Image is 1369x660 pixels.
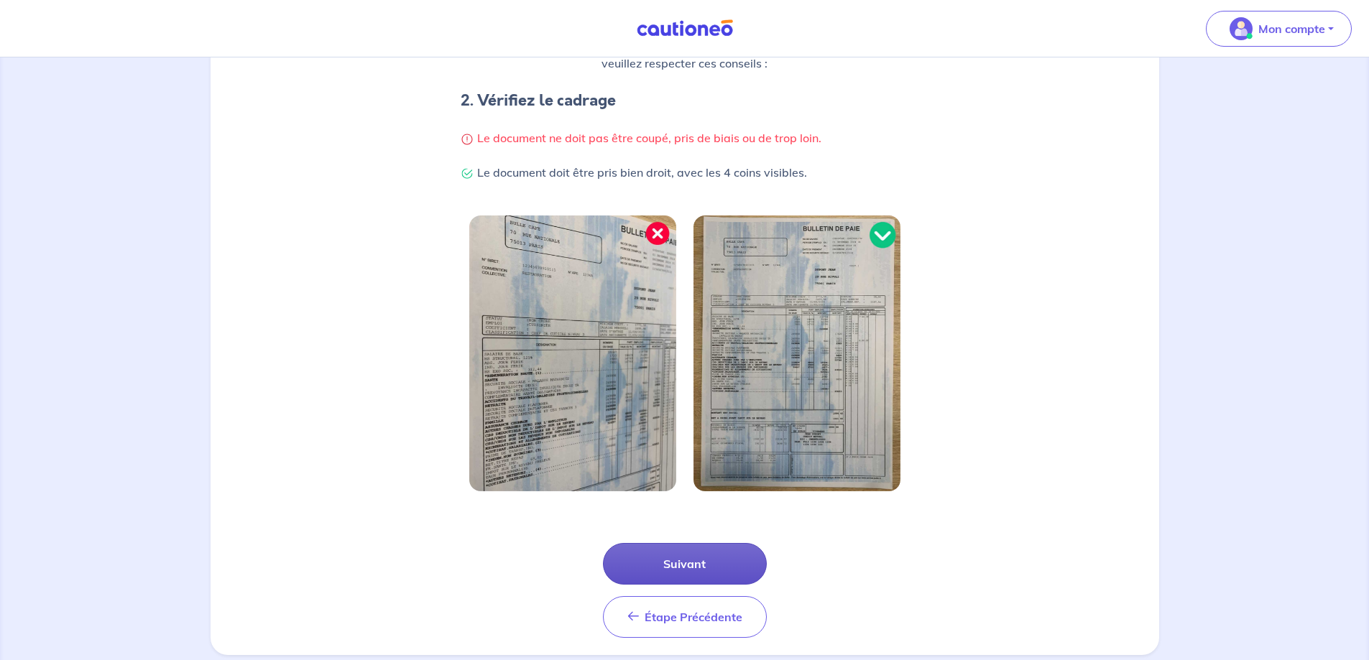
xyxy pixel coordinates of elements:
[469,215,676,491] img: Image bien cadrée 1
[461,167,474,180] img: Check
[603,543,767,585] button: Suivant
[603,596,767,638] button: Étape Précédente
[693,215,900,491] img: Image bien cadrée 2
[461,129,909,147] p: Le document ne doit pas être coupé, pris de biais ou de trop loin.
[631,19,739,37] img: Cautioneo
[461,89,909,112] h4: 2. Vérifiez le cadrage
[461,164,909,181] p: Le document doit être pris bien droit, avec les 4 coins visibles.
[1258,20,1325,37] p: Mon compte
[1206,11,1352,47] button: illu_account_valid_menu.svgMon compte
[645,610,742,624] span: Étape Précédente
[461,133,474,146] img: Warning
[1230,17,1253,40] img: illu_account_valid_menu.svg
